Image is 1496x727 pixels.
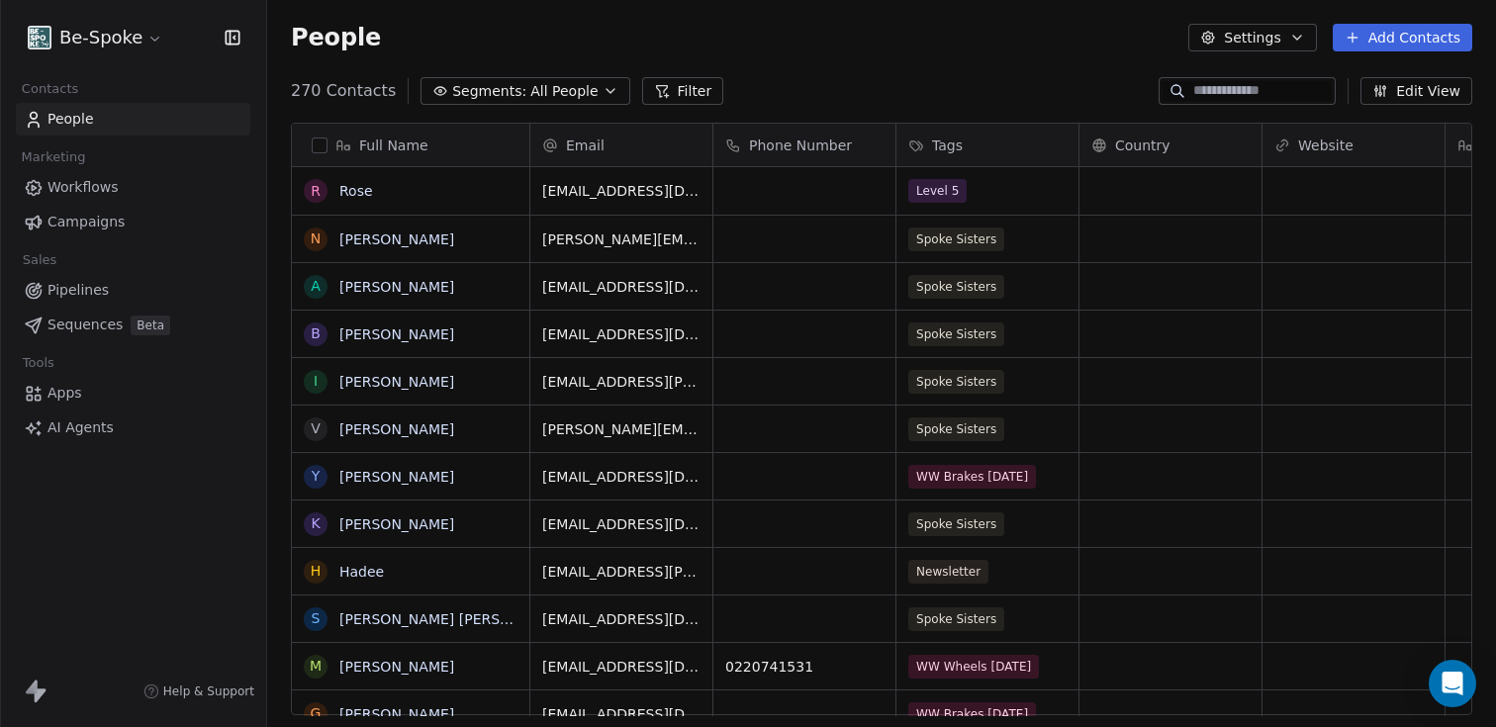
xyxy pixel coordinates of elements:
span: 270 Contacts [291,79,396,103]
span: Marketing [13,142,94,172]
span: Contacts [13,74,87,104]
span: Workflows [47,177,119,198]
span: [EMAIL_ADDRESS][DOMAIN_NAME] [542,514,701,534]
a: Pipelines [16,274,250,307]
span: Level 5 [908,179,967,203]
span: [EMAIL_ADDRESS][PERSON_NAME][DOMAIN_NAME] [542,562,701,582]
span: WW Brakes [DATE] [908,465,1036,489]
span: Phone Number [749,136,852,155]
span: Tools [14,348,62,378]
span: Be-Spoke [59,25,142,50]
span: Help & Support [163,683,254,699]
span: Spoke Sisters [908,227,1004,251]
span: [EMAIL_ADDRESS][DOMAIN_NAME] [542,704,701,724]
span: Sequences [47,315,123,335]
span: [EMAIL_ADDRESS][DOMAIN_NAME] [542,181,701,201]
div: V [311,418,321,439]
span: [EMAIL_ADDRESS][DOMAIN_NAME] [542,609,701,629]
span: Country [1115,136,1170,155]
div: I [314,371,318,392]
a: [PERSON_NAME] [339,659,454,675]
span: Spoke Sisters [908,370,1004,394]
span: Segments: [452,81,526,102]
button: Be-Spoke [24,21,167,54]
button: Filter [642,77,724,105]
span: Pipelines [47,280,109,301]
div: grid [292,167,530,716]
span: 0220741531 [725,657,884,677]
span: [EMAIL_ADDRESS][DOMAIN_NAME] [542,657,701,677]
div: B [311,323,321,344]
span: Email [566,136,605,155]
img: Facebook%20profile%20picture.png [28,26,51,49]
div: N [311,228,321,249]
a: [PERSON_NAME] [339,516,454,532]
div: Country [1079,124,1262,166]
div: Y [312,466,321,487]
a: Help & Support [143,683,254,699]
div: Full Name [292,124,529,166]
span: All People [530,81,598,102]
a: [PERSON_NAME] [339,279,454,295]
a: [PERSON_NAME] [PERSON_NAME] [339,611,574,627]
span: Tags [932,136,963,155]
span: Campaigns [47,212,125,232]
span: Website [1298,136,1354,155]
span: Spoke Sisters [908,607,1004,631]
span: Beta [131,316,170,335]
span: [EMAIL_ADDRESS][DOMAIN_NAME] [542,467,701,487]
div: M [310,656,322,677]
span: Full Name [359,136,428,155]
span: Apps [47,383,82,404]
div: Open Intercom Messenger [1429,660,1476,707]
a: Workflows [16,171,250,204]
span: [PERSON_NAME][EMAIL_ADDRESS][PERSON_NAME][DOMAIN_NAME] [542,229,701,249]
span: [EMAIL_ADDRESS][DOMAIN_NAME] [542,277,701,297]
a: Hadee [339,564,384,580]
div: Tags [896,124,1078,166]
div: S [312,608,321,629]
span: Newsletter [908,560,988,584]
span: WW Brakes [DATE] [908,702,1036,726]
a: [PERSON_NAME] [339,326,454,342]
div: G [311,703,322,724]
a: People [16,103,250,136]
button: Settings [1188,24,1316,51]
div: K [311,513,320,534]
span: [EMAIL_ADDRESS][DOMAIN_NAME] [542,324,701,344]
a: Apps [16,377,250,409]
a: AI Agents [16,411,250,444]
a: [PERSON_NAME] [339,421,454,437]
div: Website [1262,124,1445,166]
a: [PERSON_NAME] [339,706,454,722]
a: [PERSON_NAME] [339,231,454,247]
span: Spoke Sisters [908,322,1004,346]
a: [PERSON_NAME] [339,469,454,485]
a: Campaigns [16,206,250,238]
button: Edit View [1360,77,1472,105]
span: [EMAIL_ADDRESS][PERSON_NAME][DOMAIN_NAME] [542,372,701,392]
span: Spoke Sisters [908,417,1004,441]
span: People [47,109,94,130]
a: [PERSON_NAME] [339,374,454,390]
span: Sales [14,245,65,275]
a: Rose [339,183,373,199]
span: AI Agents [47,417,114,438]
span: Spoke Sisters [908,512,1004,536]
span: Spoke Sisters [908,275,1004,299]
span: [PERSON_NAME][EMAIL_ADDRESS][DOMAIN_NAME] [542,419,701,439]
div: A [311,276,321,297]
div: Email [530,124,712,166]
div: R [311,181,321,202]
span: WW Wheels [DATE] [908,655,1039,679]
a: SequencesBeta [16,309,250,341]
div: H [311,561,322,582]
div: Phone Number [713,124,895,166]
button: Add Contacts [1333,24,1472,51]
span: People [291,23,381,52]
